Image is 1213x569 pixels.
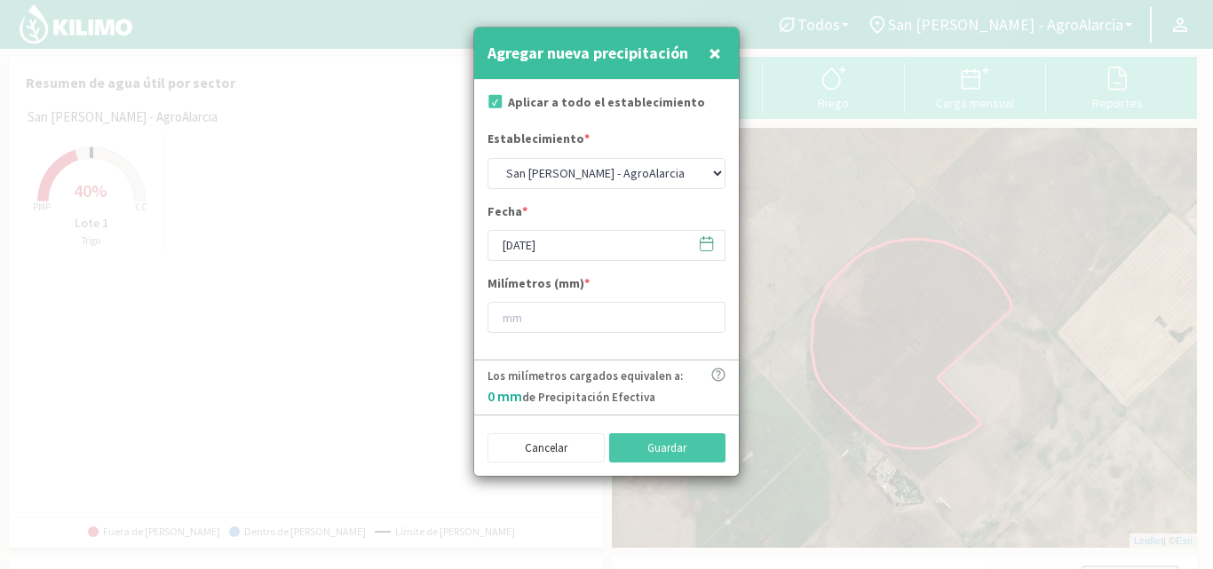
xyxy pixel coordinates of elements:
label: Establecimiento [488,130,590,153]
h4: Agregar nueva precipitación [488,41,688,66]
input: mm [488,302,725,333]
p: Los milímetros cargados equivalen a: de Precipitación Efectiva [488,367,683,407]
button: Close [704,36,725,71]
button: Cancelar [488,433,605,463]
label: Aplicar a todo el establecimiento [508,93,705,112]
label: Fecha [488,202,527,225]
span: 0 mm [488,387,522,405]
label: Milímetros (mm) [488,274,590,297]
span: × [709,38,721,67]
button: Guardar [609,433,726,463]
